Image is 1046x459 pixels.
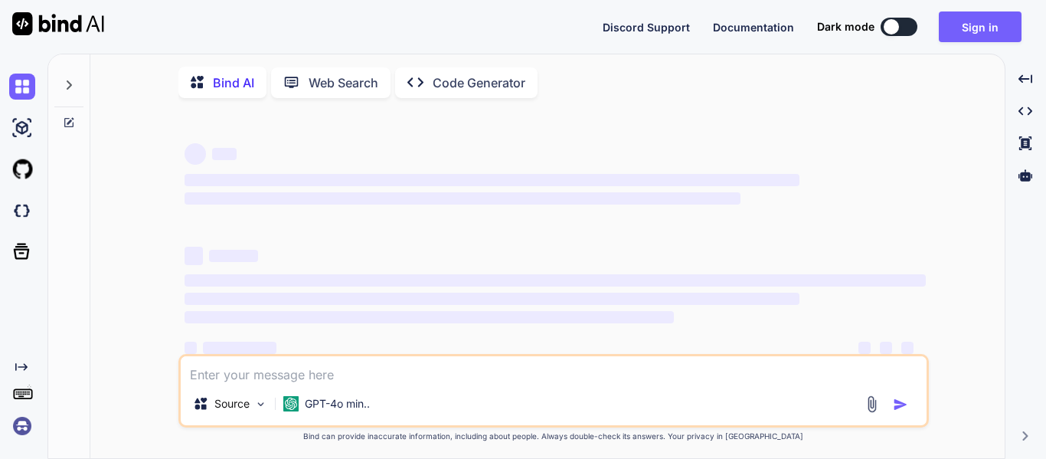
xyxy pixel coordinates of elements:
[213,74,254,92] p: Bind AI
[185,342,197,354] span: ‌
[185,192,740,205] span: ‌
[9,156,35,182] img: githubLight
[901,342,914,354] span: ‌
[214,396,250,411] p: Source
[9,198,35,224] img: darkCloudIdeIcon
[254,398,267,411] img: Pick Models
[939,11,1021,42] button: Sign in
[858,342,871,354] span: ‌
[713,21,794,34] span: Documentation
[12,12,104,35] img: Bind AI
[863,395,881,413] img: attachment
[9,74,35,100] img: chat
[185,311,674,323] span: ‌
[893,397,908,412] img: icon
[212,148,237,160] span: ‌
[603,21,690,34] span: Discord Support
[309,74,378,92] p: Web Search
[185,293,799,305] span: ‌
[433,74,525,92] p: Code Generator
[713,19,794,35] button: Documentation
[185,247,203,265] span: ‌
[209,250,258,262] span: ‌
[185,274,926,287] span: ‌
[185,143,206,165] span: ‌
[880,342,892,354] span: ‌
[9,115,35,141] img: ai-studio
[817,19,874,34] span: Dark mode
[203,342,276,354] span: ‌
[305,396,370,411] p: GPT-4o min..
[283,396,299,411] img: GPT-4o mini
[185,174,799,186] span: ‌
[9,413,35,439] img: signin
[603,19,690,35] button: Discord Support
[178,431,929,442] p: Bind can provide inaccurate information, including about people. Always double-check its answers....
